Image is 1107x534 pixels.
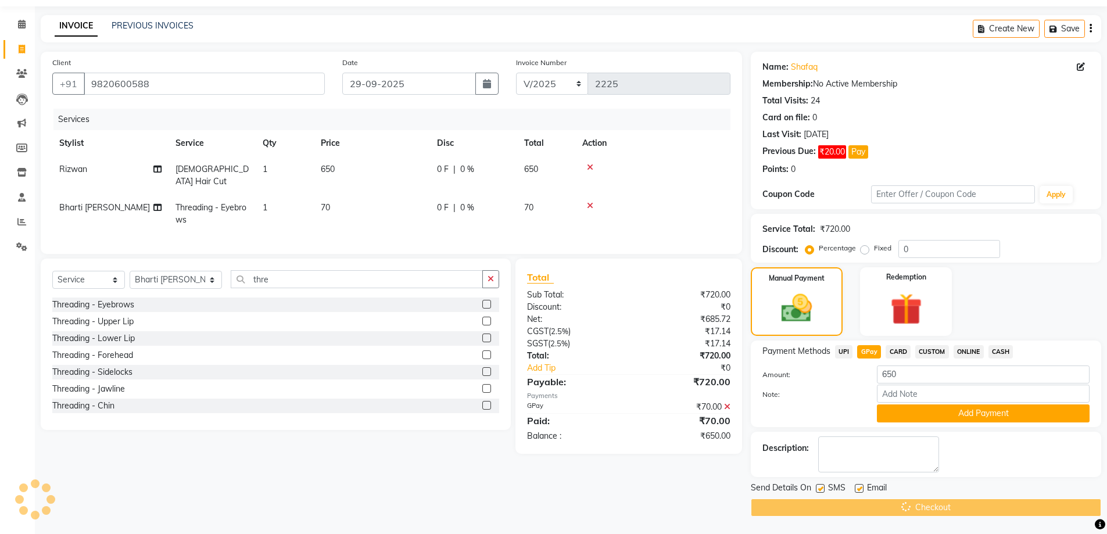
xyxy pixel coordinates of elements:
[52,366,132,378] div: Threading - Sidelocks
[818,145,846,159] span: ₹20.00
[754,389,869,400] label: Note:
[52,400,114,412] div: Threading - Chin
[516,58,567,68] label: Invoice Number
[1040,186,1073,203] button: Apply
[263,202,267,213] span: 1
[629,375,739,389] div: ₹720.00
[629,414,739,428] div: ₹70.00
[551,327,568,336] span: 2.5%
[769,273,825,284] label: Manual Payment
[430,130,517,156] th: Disc
[175,202,246,225] span: Threading - Eyebrows
[973,20,1040,38] button: Create New
[518,401,629,413] div: GPay
[524,202,533,213] span: 70
[754,370,869,380] label: Amount:
[762,163,789,175] div: Points:
[791,163,796,175] div: 0
[84,73,325,95] input: Search by Name/Mobile/Email/Code
[629,325,739,338] div: ₹17.14
[53,109,739,130] div: Services
[762,223,815,235] div: Service Total:
[762,442,809,454] div: Description:
[518,325,629,338] div: ( )
[52,332,135,345] div: Threading - Lower Lip
[629,430,739,442] div: ₹650.00
[460,202,474,214] span: 0 %
[954,345,984,359] span: ONLINE
[518,338,629,350] div: ( )
[518,313,629,325] div: Net:
[820,223,850,235] div: ₹720.00
[256,130,314,156] th: Qty
[52,130,169,156] th: Stylist
[886,345,911,359] span: CARD
[871,185,1035,203] input: Enter Offer / Coupon Code
[321,202,330,213] span: 70
[175,164,249,187] span: [DEMOGRAPHIC_DATA] Hair Cut
[762,95,808,107] div: Total Visits:
[835,345,853,359] span: UPI
[848,145,868,159] button: Pay
[751,482,811,496] span: Send Details On
[52,299,134,311] div: Threading - Eyebrows
[314,130,430,156] th: Price
[762,78,1090,90] div: No Active Membership
[762,112,810,124] div: Card on file:
[524,164,538,174] span: 650
[629,289,739,301] div: ₹720.00
[518,430,629,442] div: Balance :
[453,163,456,175] span: |
[527,391,730,401] div: Payments
[59,202,150,213] span: Bharti [PERSON_NAME]
[762,61,789,73] div: Name:
[762,145,816,159] div: Previous Due:
[169,130,256,156] th: Service
[791,61,818,73] a: Shafaq
[762,78,813,90] div: Membership:
[877,404,1090,422] button: Add Payment
[811,95,820,107] div: 24
[231,270,483,288] input: Search or Scan
[550,339,568,348] span: 2.5%
[629,338,739,350] div: ₹17.14
[527,338,548,349] span: SGST
[762,128,801,141] div: Last Visit:
[1044,20,1085,38] button: Save
[52,316,134,328] div: Threading - Upper Lip
[886,272,926,282] label: Redemption
[52,349,133,361] div: Threading - Forehead
[52,73,85,95] button: +91
[575,130,730,156] th: Action
[819,243,856,253] label: Percentage
[527,271,554,284] span: Total
[877,365,1090,384] input: Amount
[874,243,891,253] label: Fixed
[804,128,829,141] div: [DATE]
[867,482,887,496] span: Email
[52,58,71,68] label: Client
[629,301,739,313] div: ₹0
[762,243,798,256] div: Discount:
[857,345,881,359] span: GPay
[263,164,267,174] span: 1
[342,58,358,68] label: Date
[812,112,817,124] div: 0
[988,345,1013,359] span: CASH
[880,289,932,329] img: _gift.svg
[437,163,449,175] span: 0 F
[518,414,629,428] div: Paid:
[453,202,456,214] span: |
[647,362,739,374] div: ₹0
[629,401,739,413] div: ₹70.00
[59,164,87,174] span: Rizwan
[877,385,1090,403] input: Add Note
[460,163,474,175] span: 0 %
[762,345,830,357] span: Payment Methods
[527,326,549,336] span: CGST
[52,383,125,395] div: Threading - Jawline
[321,164,335,174] span: 650
[112,20,194,31] a: PREVIOUS INVOICES
[518,350,629,362] div: Total:
[55,16,98,37] a: INVOICE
